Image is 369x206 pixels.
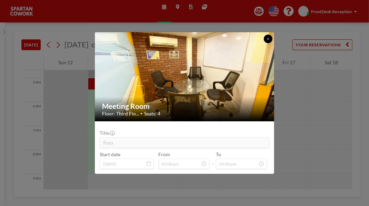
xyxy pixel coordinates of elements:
[100,138,269,148] input: (No title)
[216,151,221,157] label: To
[100,151,120,157] label: Start date
[159,151,170,157] label: From
[102,102,268,111] h2: Meeting Room
[144,111,160,116] span: Seats: 4
[212,154,213,167] span: -
[141,111,143,116] span: •
[102,111,139,116] span: Floor: Third Flo...
[95,9,275,144] img: 537.jpg
[100,130,114,136] label: Title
